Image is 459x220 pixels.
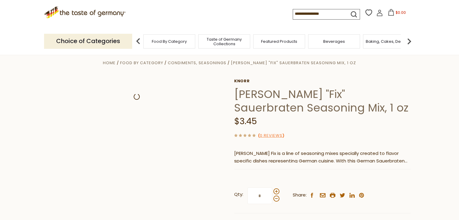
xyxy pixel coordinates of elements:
a: Beverages [323,39,345,44]
a: 0 Reviews [260,133,282,139]
a: Knorr [234,79,411,83]
a: Condiments, Seasonings [168,60,226,66]
p: Choice of Categories [44,34,132,49]
img: previous arrow [132,35,144,47]
a: Featured Products [261,39,297,44]
a: Baking, Cakes, Desserts [366,39,413,44]
span: $3.45 [234,115,257,127]
a: Home [103,60,116,66]
input: Qty: [247,187,272,204]
span: $0.00 [396,10,406,15]
a: Food By Category [152,39,187,44]
a: Taste of Germany Collections [200,37,248,46]
button: $0.00 [384,9,410,18]
img: next arrow [403,35,415,47]
a: [PERSON_NAME] "Fix" Sauerbraten Seasoning Mix, 1 oz [231,60,356,66]
h1: [PERSON_NAME] "Fix" Sauerbraten Seasoning Mix, 1 oz [234,87,411,115]
strong: Qty: [234,191,243,198]
span: ( ) [258,133,284,138]
a: Food By Category [120,60,163,66]
p: [PERSON_NAME] Fix is a line of seasoning mixes specially created to flavor specific dishes repres... [234,150,411,165]
span: Share: [293,191,307,199]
